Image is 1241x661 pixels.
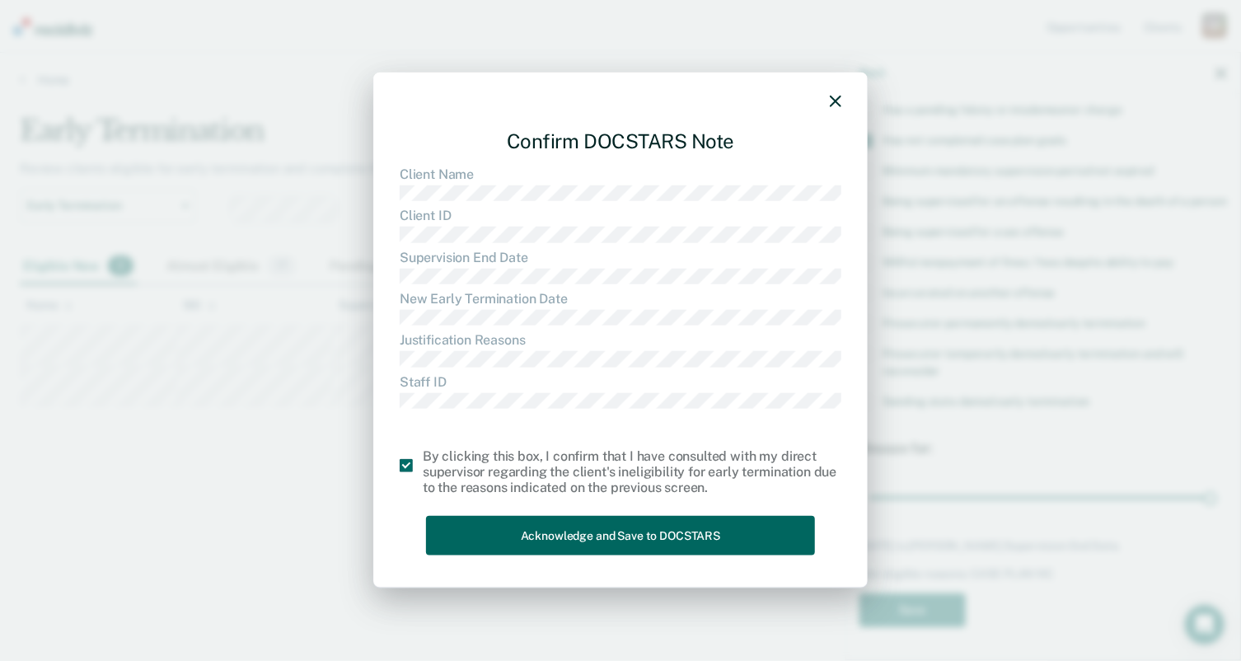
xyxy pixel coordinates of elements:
dt: New Early Termination Date [400,291,841,307]
dt: Client Name [400,166,841,182]
div: Confirm DOCSTARS Note [400,116,841,166]
div: By clicking this box, I confirm that I have consulted with my direct supervisor regarding the cli... [423,448,841,496]
button: Acknowledge and Save to DOCSTARS [426,515,815,556]
dt: Client ID [400,208,841,223]
dt: Staff ID [400,373,841,389]
dt: Justification Reasons [400,332,841,348]
dt: Supervision End Date [400,249,841,265]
